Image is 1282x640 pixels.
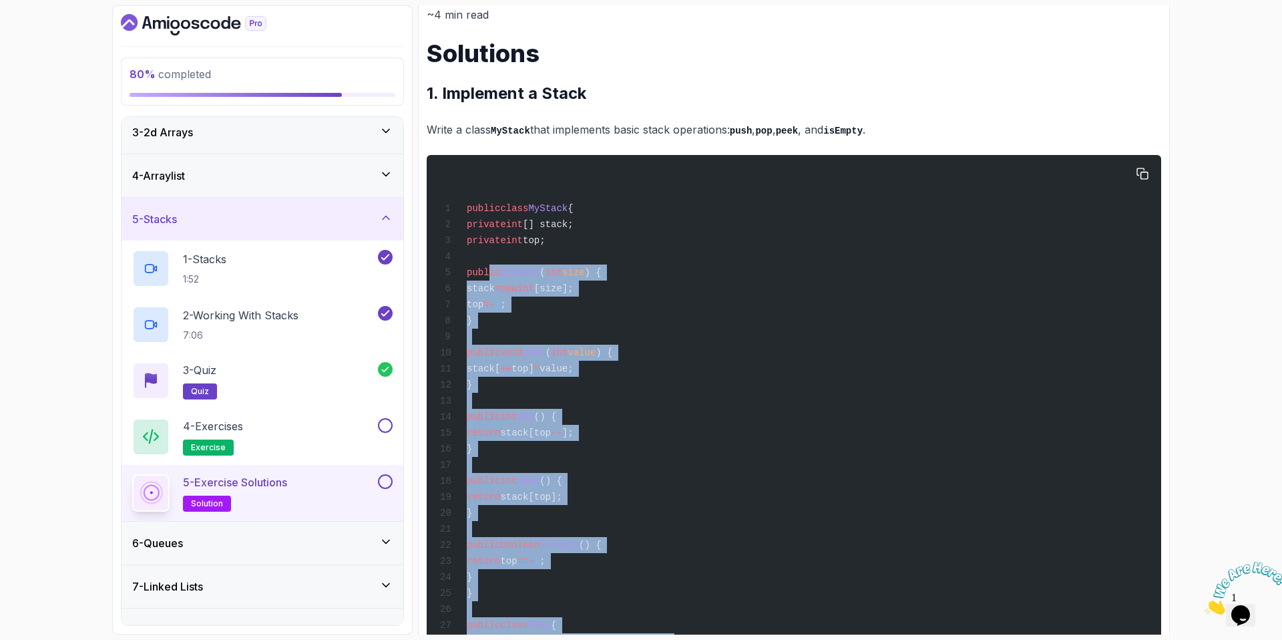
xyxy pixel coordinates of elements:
code: MyStack [491,126,530,136]
span: quiz [191,386,209,397]
button: 3-2d Arrays [122,111,403,154]
p: 1 - Stacks [183,251,226,267]
span: ++ [500,363,511,374]
span: 1 [5,5,11,17]
button: 7-Linked Lists [122,565,403,608]
iframe: chat widget [1199,556,1282,620]
span: } [467,588,472,599]
span: == [517,556,529,567]
span: } [467,444,472,454]
span: peek [517,476,540,486]
span: () { [534,412,557,422]
span: } [467,379,472,390]
span: = [534,363,540,374]
span: class [500,620,528,631]
h3: 4 - Arraylist [132,168,185,184]
span: 1 [534,556,540,567]
a: Dashboard [121,14,297,35]
p: 4 - Exercises [183,418,243,434]
span: () { [540,476,562,486]
span: { [551,620,556,631]
span: stack[top [500,428,551,438]
span: public [467,267,500,278]
h2: 1. Implement a Stack [427,83,1161,104]
span: = [483,299,489,310]
button: 2-Working With Stacks7:06 [132,306,393,343]
span: int [517,283,534,294]
p: Write a class that implements basic stack operations: , , , and . [427,120,1161,140]
span: int [546,267,562,278]
span: -- [551,428,562,438]
span: } [467,572,472,583]
span: stack[top]; [500,492,562,502]
span: public [467,412,500,422]
span: stack[ [467,363,500,374]
span: ; [500,299,505,310]
code: peek [776,126,799,136]
span: exercise [191,442,226,453]
span: isEmpty [540,540,579,550]
span: top] [511,363,534,374]
code: isEmpty [823,126,863,136]
span: class [500,203,528,214]
span: () { [579,540,602,550]
p: 3 - Quiz [183,362,216,378]
button: 1-Stacks1:52 [132,250,393,287]
span: { [568,203,573,214]
h3: 6 - Queues [132,535,183,551]
span: top; [523,235,546,246]
span: int [500,412,517,422]
h3: 7 - Linked Lists [132,579,203,595]
span: size [562,267,585,278]
h3: 3 - 2d Arrays [132,124,193,140]
span: ) { [584,267,601,278]
code: pop [755,126,772,136]
span: private [467,219,506,230]
span: private [467,235,506,246]
span: int [506,235,523,246]
span: public [467,540,500,550]
span: public [467,347,500,358]
span: } [467,315,472,326]
span: stack [467,283,495,294]
button: 4-Arraylist [122,154,403,197]
span: ]; [562,428,574,438]
button: 3-Quizquiz [132,362,393,399]
span: top [467,299,483,310]
p: ~4 min read [427,5,1161,24]
span: = [495,283,500,294]
span: pop [517,412,534,422]
span: int [551,347,568,358]
p: 5 - Exercise Solutions [183,474,287,490]
h3: 8 - Sets [132,622,166,638]
span: top [500,556,517,567]
span: [] stack; [523,219,574,230]
span: public [467,476,500,486]
span: ; [540,556,545,567]
span: return [467,428,500,438]
span: ) { [596,347,612,358]
span: public [467,203,500,214]
span: solution [191,498,223,509]
h1: Solutions [427,40,1161,67]
span: public [467,620,500,631]
span: } [467,508,472,518]
span: - [528,556,533,567]
span: boolean [500,540,540,550]
span: push [523,347,546,358]
button: 5-Stacks [122,198,403,241]
span: [size]; [534,283,574,294]
span: ( [540,267,545,278]
button: 4-Exercisesexercise [132,418,393,456]
span: 1 [495,299,500,310]
span: void [500,347,523,358]
span: int [500,476,517,486]
span: new [500,283,517,294]
p: 7:06 [183,329,298,342]
span: return [467,556,500,567]
span: return [467,492,500,502]
span: 80 % [130,67,156,81]
span: MyStack [500,267,540,278]
p: 1:52 [183,273,226,286]
span: completed [130,67,211,81]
